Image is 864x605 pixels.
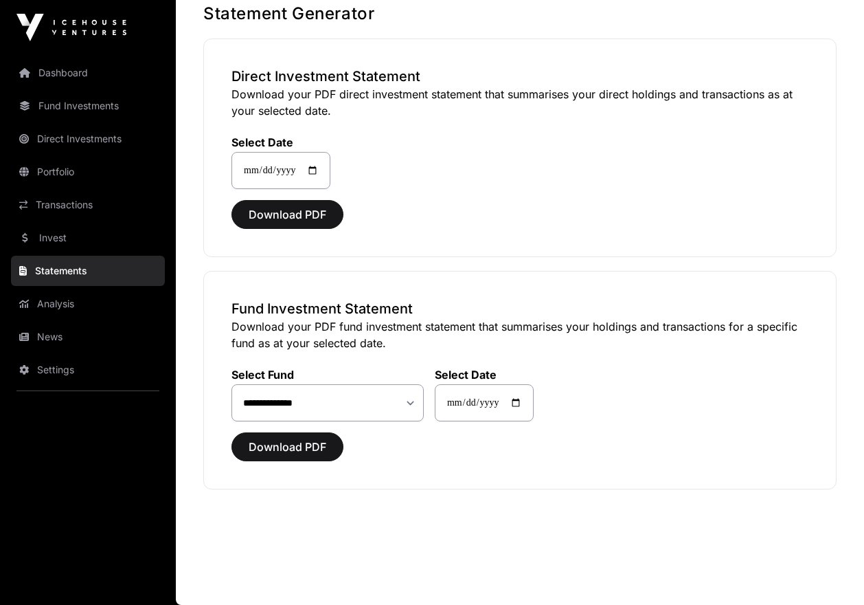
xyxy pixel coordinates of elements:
a: News [11,322,165,352]
a: Invest [11,223,165,253]
iframe: Chat Widget [556,52,864,605]
a: Portfolio [11,157,165,187]
h3: Fund Investment Statement [231,299,808,318]
a: Fund Investments [11,91,165,121]
a: Settings [11,355,165,385]
a: Statements [11,256,165,286]
a: Transactions [11,190,165,220]
a: Download PDF [231,446,343,460]
a: Direct Investments [11,124,165,154]
label: Select Date [435,368,534,382]
span: Download PDF [249,439,326,455]
label: Select Fund [231,368,424,382]
img: Icehouse Ventures Logo [16,14,126,41]
a: Dashboard [11,58,165,88]
a: Download PDF [231,214,343,228]
button: Download PDF [231,200,343,229]
button: Download PDF [231,432,343,461]
p: Download your PDF direct investment statement that summarises your direct holdings and transactio... [231,86,808,119]
span: Download PDF [249,206,326,223]
a: Analysis [11,289,165,319]
label: Select Date [231,135,330,149]
p: Download your PDF fund investment statement that summarises your holdings and transactions for a ... [231,318,808,351]
h1: Statement Generator [203,3,837,25]
h3: Direct Investment Statement [231,67,808,86]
